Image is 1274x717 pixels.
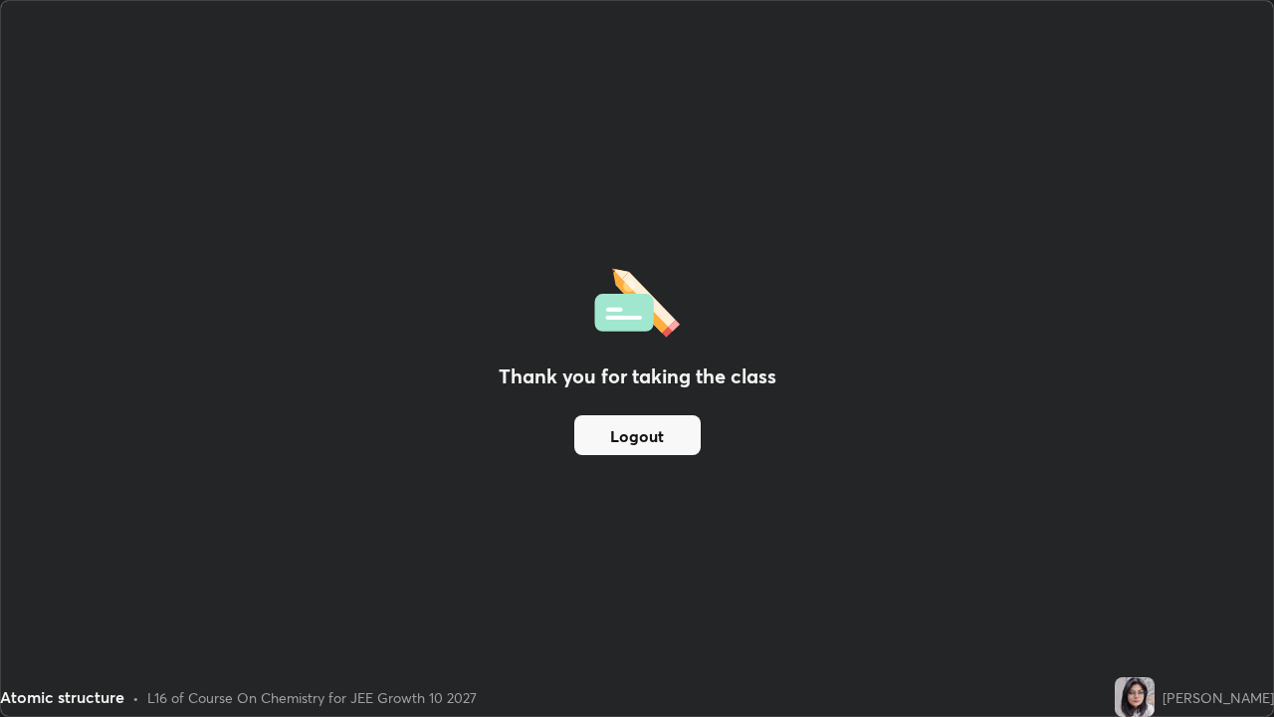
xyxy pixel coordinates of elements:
div: [PERSON_NAME] [1163,687,1274,708]
h2: Thank you for taking the class [499,361,776,391]
img: offlineFeedback.1438e8b3.svg [594,262,680,338]
img: e1dd08db89924fdf9fb4dedfba36421f.jpg [1115,677,1155,717]
div: • [132,687,139,708]
div: L16 of Course On Chemistry for JEE Growth 10 2027 [147,687,477,708]
button: Logout [574,415,701,455]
